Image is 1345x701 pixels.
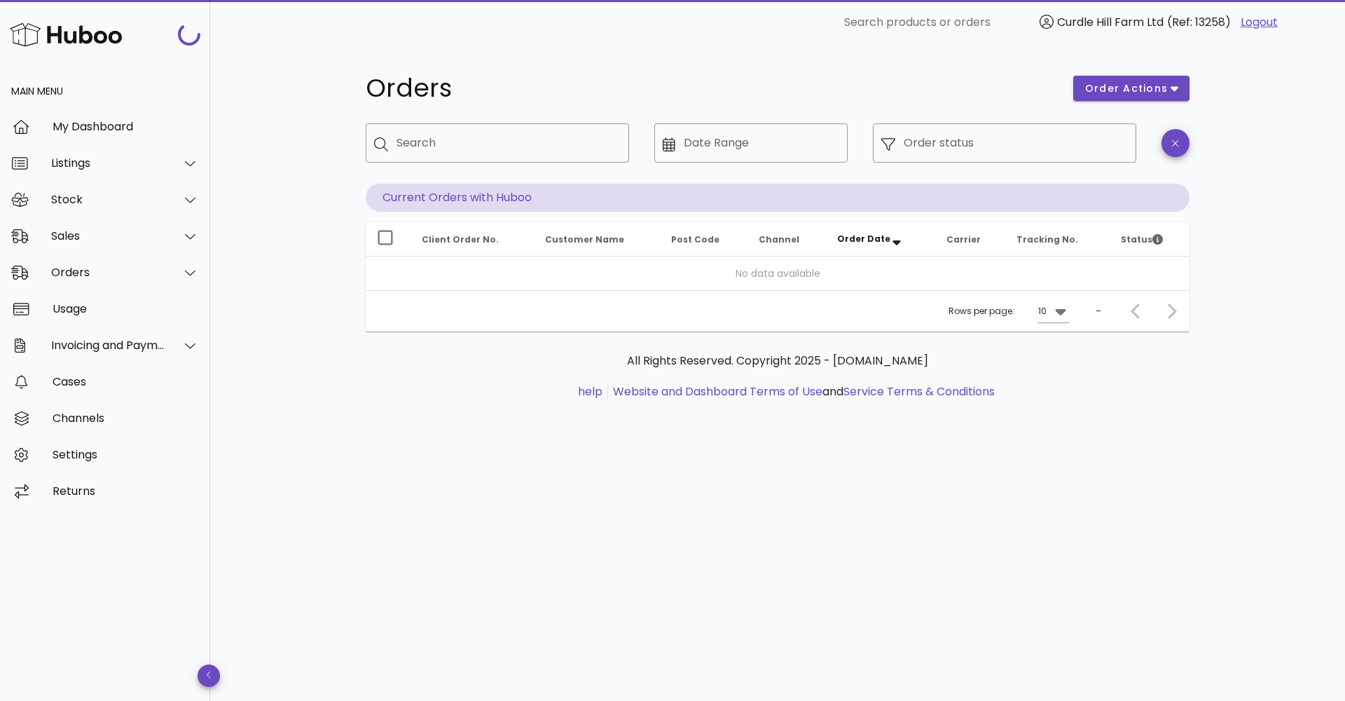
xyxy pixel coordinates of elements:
[53,120,199,133] div: My Dashboard
[1241,14,1278,31] a: Logout
[578,383,602,400] a: help
[366,76,1056,101] h1: Orders
[1016,233,1078,245] span: Tracking No.
[51,266,165,279] div: Orders
[935,223,1005,257] th: Carrier
[377,353,1178,369] p: All Rights Reserved. Copyright 2025 - [DOMAIN_NAME]
[671,233,719,245] span: Post Code
[51,339,165,352] div: Invoicing and Payments
[411,223,534,257] th: Client Order No.
[534,223,660,257] th: Customer Name
[826,223,935,257] th: Order Date: Sorted descending. Activate to remove sorting.
[843,383,995,400] a: Service Terms & Conditions
[51,156,165,170] div: Listings
[949,291,1069,332] div: Rows per page:
[53,302,199,315] div: Usage
[759,233,799,245] span: Channel
[1038,305,1047,318] div: 10
[545,233,624,245] span: Customer Name
[53,484,199,498] div: Returns
[1084,81,1168,96] span: order actions
[608,383,995,400] li: and
[946,233,981,245] span: Carrier
[51,193,165,206] div: Stock
[747,223,826,257] th: Channel
[837,233,890,245] span: Order Date
[366,257,1189,290] td: No data available
[422,233,499,245] span: Client Order No.
[1038,300,1069,322] div: 10Rows per page:
[613,383,822,400] a: Website and Dashboard Terms of Use
[660,223,747,257] th: Post Code
[1005,223,1110,257] th: Tracking No.
[53,448,199,461] div: Settings
[1121,233,1163,245] span: Status
[366,184,1189,212] p: Current Orders with Huboo
[53,375,199,388] div: Cases
[1167,14,1231,30] span: (Ref: 13258)
[1096,305,1101,318] div: –
[1057,14,1164,30] span: Curdle Hill Farm Ltd
[1073,76,1189,101] button: order actions
[10,20,122,50] img: Huboo Logo
[53,411,199,425] div: Channels
[1110,223,1189,257] th: Status
[51,229,165,243] div: Sales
